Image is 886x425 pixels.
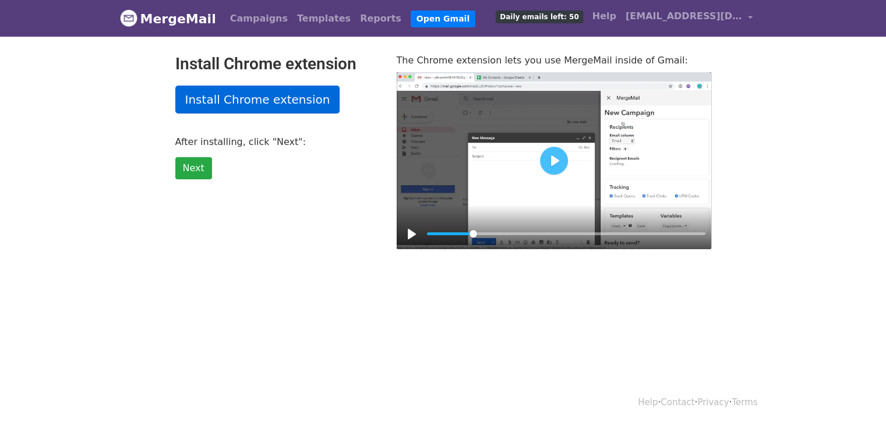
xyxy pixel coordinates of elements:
[661,397,694,408] a: Contact
[411,10,475,27] a: Open Gmail
[697,397,729,408] a: Privacy
[403,225,421,243] button: Play
[175,157,212,179] a: Next
[732,397,757,408] a: Terms
[225,7,292,30] a: Campaigns
[638,397,658,408] a: Help
[621,5,757,32] a: [EMAIL_ADDRESS][DOMAIN_NAME]
[397,54,711,66] p: The Chrome extension lets you use MergeMail inside of Gmail:
[491,5,587,28] a: Daily emails left: 50
[626,9,742,23] span: [EMAIL_ADDRESS][DOMAIN_NAME]
[292,7,355,30] a: Templates
[175,86,340,114] a: Install Chrome extension
[175,54,379,74] h2: Install Chrome extension
[355,7,406,30] a: Reports
[588,5,621,28] a: Help
[828,369,886,425] iframe: Chat Widget
[540,147,568,175] button: Play
[427,228,705,239] input: Seek
[175,136,379,148] p: After installing, click "Next":
[120,6,216,31] a: MergeMail
[496,10,583,23] span: Daily emails left: 50
[828,369,886,425] div: Tiện ích trò chuyện
[120,9,137,27] img: MergeMail logo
